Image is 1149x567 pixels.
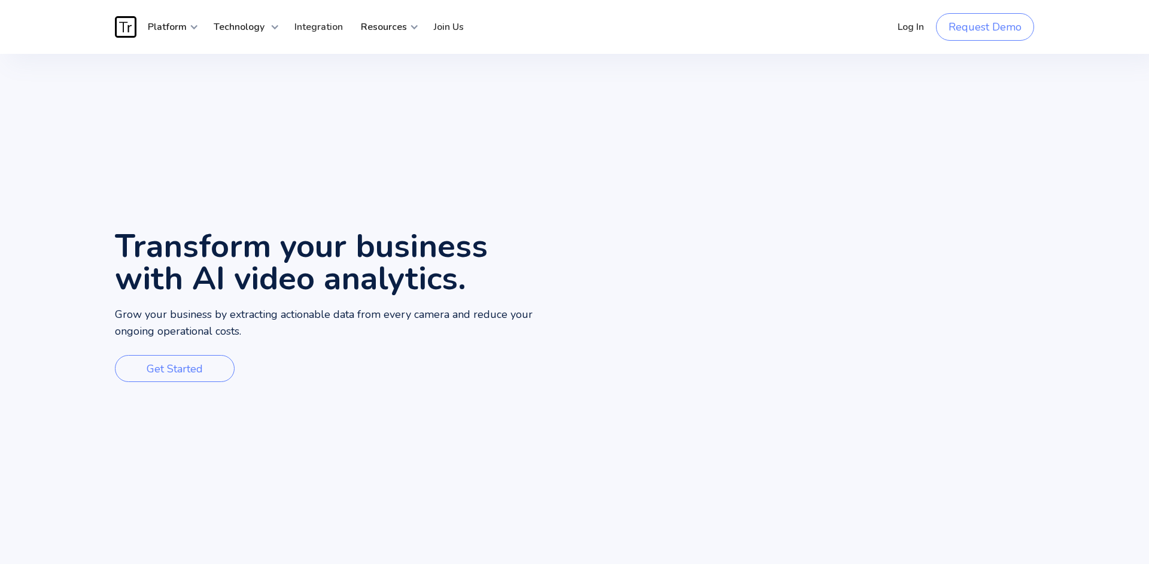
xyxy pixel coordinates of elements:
h1: Transform your business with AI video analytics. [115,230,574,295]
video: Your browser does not support the video tag. [574,54,1149,564]
a: Integration [285,9,352,45]
strong: Resources [361,20,407,34]
a: Get Started [115,355,235,382]
img: Traces Logo [115,16,136,38]
div: Technology [205,9,279,45]
div: Platform [139,9,199,45]
strong: Platform [148,20,187,34]
strong: Technology [214,20,265,34]
p: Grow your business by extracting actionable data from every camera and reduce your ongoing operat... [115,307,574,340]
div: Resources [352,9,419,45]
a: Request Demo [936,13,1034,41]
a: home [115,16,139,38]
a: Join Us [425,9,473,45]
a: Log In [889,9,933,45]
